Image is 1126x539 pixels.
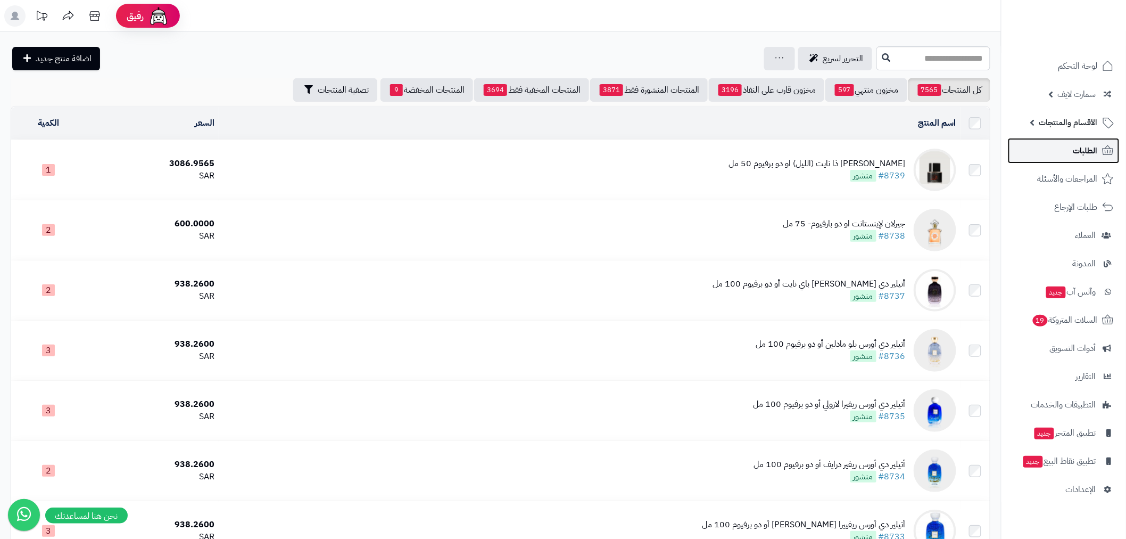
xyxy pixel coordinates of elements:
span: المدونة [1073,256,1096,271]
a: المنتجات المنشورة فقط3871 [590,78,708,102]
div: أتيلير دي أورس بلو مادلين أو دو برفيوم 100 مل [756,338,906,350]
a: التقارير [1008,364,1120,389]
a: المنتجات المخفية فقط3694 [474,78,589,102]
div: SAR [89,290,214,303]
span: وآتس آب [1045,284,1096,299]
img: فريدريك مال ذا نايت (الليل) او دو برفيوم 50 مل [914,149,956,191]
div: 600.0000 [89,218,214,230]
a: المدونة [1008,251,1120,276]
div: أتيلير دي أورس ريفير درايف أو دو برفيوم 100 مل [754,459,906,471]
a: تطبيق المتجرجديد [1008,420,1120,446]
a: تحديثات المنصة [28,5,55,29]
img: أتيلير دي أورس بلو مادلين أو دو برفيوم 100 مل [914,329,956,372]
a: التحرير لسريع [798,47,872,70]
span: المراجعات والأسئلة [1038,171,1098,186]
span: تطبيق نقاط البيع [1022,454,1096,469]
a: مخزون منتهي597 [825,78,907,102]
img: ai-face.png [148,5,169,27]
span: 2 [42,284,55,296]
span: العملاء [1075,228,1096,243]
span: 3871 [600,84,623,96]
a: مخزون قارب على النفاذ3196 [709,78,824,102]
span: 2 [42,465,55,477]
div: 938.2600 [89,459,214,471]
a: اسم المنتج [918,117,956,129]
span: تصفية المنتجات [318,84,369,96]
a: المنتجات المخفضة9 [380,78,473,102]
span: لوحة التحكم [1058,59,1098,73]
a: #8735 [879,410,906,423]
div: SAR [89,411,214,423]
a: تطبيق نقاط البيعجديد [1008,448,1120,474]
div: 938.2600 [89,398,214,411]
span: سمارت لايف [1058,87,1096,102]
span: منشور [850,230,876,242]
span: اضافة منتج جديد [36,52,92,65]
a: #8739 [879,169,906,182]
a: #8738 [879,230,906,242]
span: 3 [42,525,55,537]
span: 3 [42,345,55,356]
div: أتيلير دي أورس ريفييرا [PERSON_NAME] أو دو برفيوم 100 مل [702,519,906,531]
span: رفيق [127,10,144,22]
a: الإعدادات [1008,477,1120,502]
a: اضافة منتج جديد [12,47,100,70]
a: العملاء [1008,223,1120,248]
span: الإعدادات [1066,482,1096,497]
div: SAR [89,350,214,363]
span: 3 [42,405,55,416]
span: 597 [835,84,854,96]
div: SAR [89,170,214,182]
a: كل المنتجات7565 [908,78,990,102]
span: 9 [390,84,403,96]
a: المراجعات والأسئلة [1008,166,1120,192]
a: الطلبات [1008,138,1120,164]
div: 938.2600 [89,278,214,290]
span: 7565 [918,84,941,96]
div: [PERSON_NAME] ذا نايت (الليل) او دو برفيوم 50 مل [729,158,906,170]
span: التحرير لسريع [823,52,864,65]
img: logo-2.png [1054,30,1116,52]
span: منشور [850,170,876,182]
span: 3694 [484,84,507,96]
div: جيرلان لإينستانت او دو بارفيوم- 75 مل [783,218,906,230]
span: 2 [42,224,55,236]
span: التطبيقات والخدمات [1031,397,1096,412]
div: SAR [89,471,214,483]
span: 1 [42,164,55,176]
span: 3196 [718,84,742,96]
a: أدوات التسويق [1008,336,1120,361]
div: 938.2600 [89,338,214,350]
a: لوحة التحكم [1008,53,1120,79]
button: تصفية المنتجات [293,78,377,102]
span: منشور [850,350,876,362]
a: طلبات الإرجاع [1008,194,1120,220]
span: جديد [1023,456,1043,468]
span: الطلبات [1073,143,1098,158]
a: #8736 [879,350,906,363]
span: تطبيق المتجر [1033,426,1096,440]
a: وآتس آبجديد [1008,279,1120,305]
span: 19 [1033,315,1048,326]
a: السلات المتروكة19 [1008,307,1120,333]
span: السلات المتروكة [1032,313,1098,328]
img: أتيلير دي أورس ريفير درايف أو دو برفيوم 100 مل [914,450,956,492]
a: السعر [195,117,214,129]
a: التطبيقات والخدمات [1008,392,1120,418]
span: التقارير [1076,369,1096,384]
div: أتيلير دي أورس ريفيرا لازولي أو دو برفيوم 100 مل [754,398,906,411]
div: أتيلير دي [PERSON_NAME] باي نايت أو دو برفيوم 100 مل [713,278,906,290]
img: جيرلان لإينستانت او دو بارفيوم- 75 مل [914,209,956,251]
span: جديد [1046,287,1066,298]
div: SAR [89,230,214,242]
img: أتيلير دي أورس ريفيرا لازولي أو دو برفيوم 100 مل [914,389,956,432]
span: أدوات التسويق [1050,341,1096,356]
a: #8737 [879,290,906,303]
div: 3086.9565 [89,158,214,170]
span: منشور [850,290,876,302]
span: منشور [850,471,876,483]
span: منشور [850,411,876,422]
span: جديد [1034,428,1054,439]
a: الكمية [38,117,59,129]
div: 938.2600 [89,519,214,531]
